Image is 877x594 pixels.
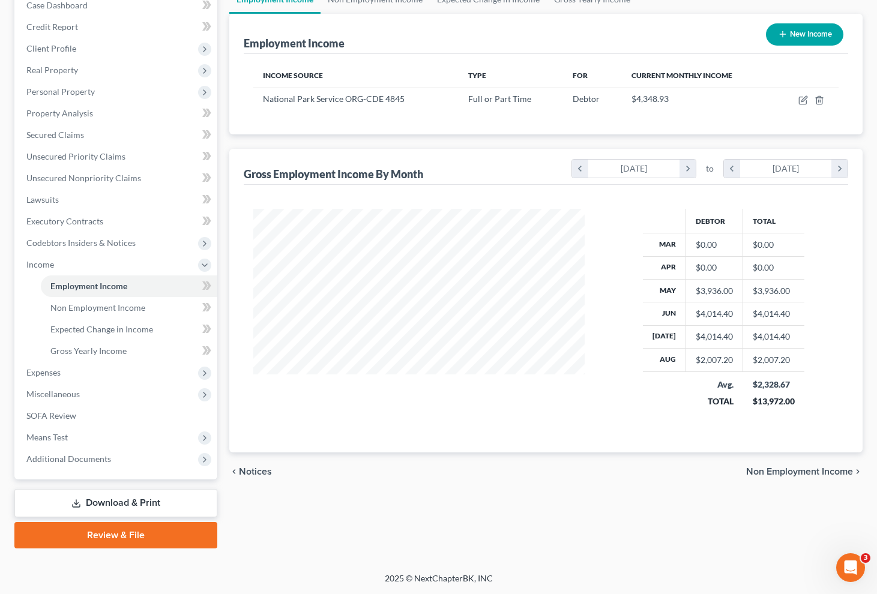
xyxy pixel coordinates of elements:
[41,319,217,340] a: Expected Change in Income
[244,36,345,50] div: Employment Income
[831,160,848,178] i: chevron_right
[17,189,217,211] a: Lawsuits
[26,454,111,464] span: Additional Documents
[766,23,843,46] button: New Income
[724,160,740,178] i: chevron_left
[14,522,217,548] a: Review & File
[746,467,863,476] button: Non Employment Income chevron_right
[743,325,804,348] td: $4,014.40
[588,160,680,178] div: [DATE]
[468,94,531,104] span: Full or Part Time
[50,346,127,356] span: Gross Yearly Income
[643,279,686,302] th: May
[26,238,136,248] span: Codebtors Insiders & Notices
[696,262,733,274] div: $0.00
[263,71,323,80] span: Income Source
[97,572,781,594] div: 2025 © NextChapterBK, INC
[26,22,78,32] span: Credit Report
[680,160,696,178] i: chevron_right
[26,367,61,377] span: Expenses
[696,239,733,251] div: $0.00
[17,16,217,38] a: Credit Report
[26,130,84,140] span: Secured Claims
[643,302,686,325] th: Jun
[573,94,600,104] span: Debtor
[41,297,217,319] a: Non Employment Income
[229,467,272,476] button: chevron_left Notices
[17,211,217,232] a: Executory Contracts
[631,71,732,80] span: Current Monthly Income
[26,86,95,97] span: Personal Property
[696,354,733,366] div: $2,007.20
[17,103,217,124] a: Property Analysis
[836,553,865,582] iframe: Intercom live chat
[26,43,76,53] span: Client Profile
[17,167,217,189] a: Unsecured Nonpriority Claims
[743,302,804,325] td: $4,014.40
[743,256,804,279] td: $0.00
[696,395,734,407] div: TOTAL
[17,146,217,167] a: Unsecured Priority Claims
[643,349,686,371] th: Aug
[753,379,795,391] div: $2,328.67
[244,167,423,181] div: Gross Employment Income By Month
[643,256,686,279] th: Apr
[229,467,239,476] i: chevron_left
[468,71,486,80] span: Type
[696,331,733,343] div: $4,014.40
[743,349,804,371] td: $2,007.20
[753,395,795,407] div: $13,972.00
[631,94,669,104] span: $4,348.93
[573,71,588,80] span: For
[643,233,686,256] th: Mar
[26,65,78,75] span: Real Property
[572,160,588,178] i: chevron_left
[743,209,804,233] th: Total
[743,233,804,256] td: $0.00
[26,151,125,161] span: Unsecured Priority Claims
[14,489,217,517] a: Download & Print
[696,308,733,320] div: $4,014.40
[740,160,832,178] div: [DATE]
[17,124,217,146] a: Secured Claims
[17,405,217,427] a: SOFA Review
[239,467,272,476] span: Notices
[263,94,405,104] span: National Park Service ORG-CDE 4845
[686,209,743,233] th: Debtor
[643,325,686,348] th: [DATE]
[26,173,141,183] span: Unsecured Nonpriority Claims
[26,410,76,421] span: SOFA Review
[26,432,68,442] span: Means Test
[706,163,714,175] span: to
[26,259,54,269] span: Income
[861,553,870,563] span: 3
[853,467,863,476] i: chevron_right
[26,389,80,399] span: Miscellaneous
[746,467,853,476] span: Non Employment Income
[50,281,127,291] span: Employment Income
[26,108,93,118] span: Property Analysis
[26,194,59,205] span: Lawsuits
[50,302,145,313] span: Non Employment Income
[50,324,153,334] span: Expected Change in Income
[41,340,217,362] a: Gross Yearly Income
[696,379,734,391] div: Avg.
[696,285,733,297] div: $3,936.00
[743,279,804,302] td: $3,936.00
[41,275,217,297] a: Employment Income
[26,216,103,226] span: Executory Contracts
